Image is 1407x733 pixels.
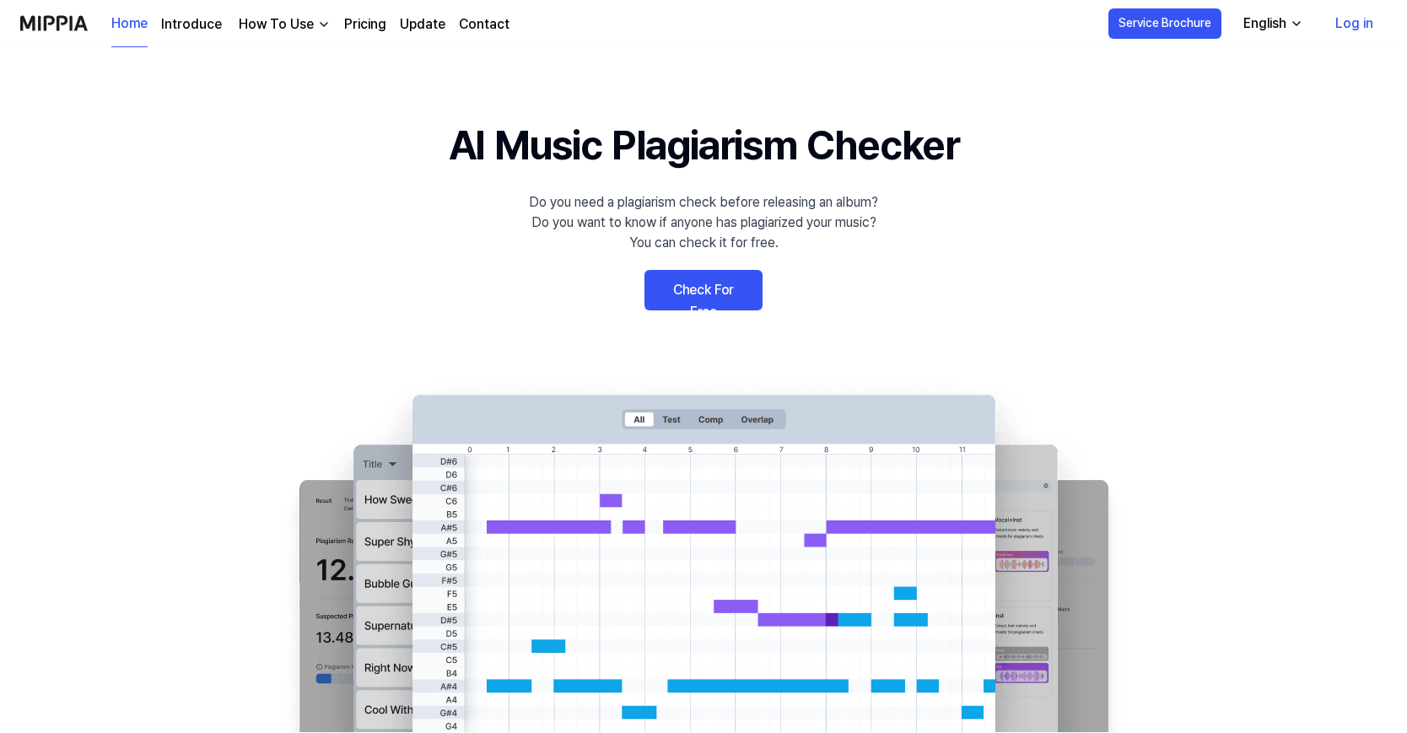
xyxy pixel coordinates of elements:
img: down [317,18,331,31]
button: Service Brochure [1108,8,1221,39]
img: main Image [265,378,1142,732]
a: Update [400,14,445,35]
button: English [1230,7,1313,40]
a: Contact [459,14,509,35]
div: How To Use [235,14,317,35]
a: Pricing [344,14,386,35]
a: Home [111,1,148,47]
a: Check For Free [644,270,763,310]
h1: AI Music Plagiarism Checker [449,115,959,175]
div: Do you need a plagiarism check before releasing an album? Do you want to know if anyone has plagi... [529,192,878,253]
div: English [1240,13,1290,34]
a: Introduce [161,14,222,35]
button: How To Use [235,14,331,35]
